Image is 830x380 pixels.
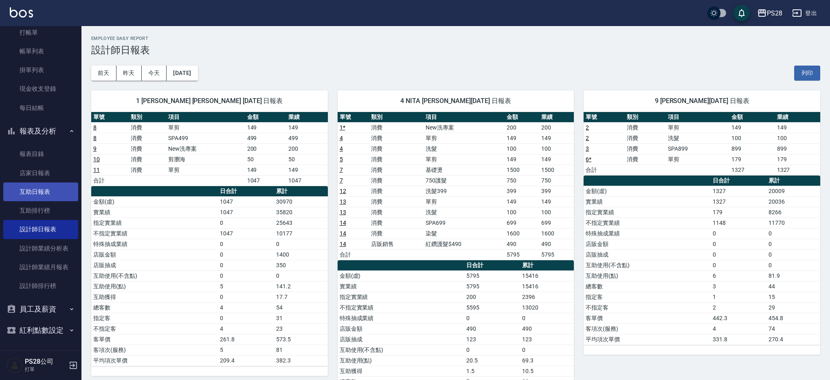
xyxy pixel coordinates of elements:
td: 消費 [369,196,424,207]
td: SPA899 [666,143,729,154]
td: 899 [729,143,775,154]
td: 699 [539,217,574,228]
button: 員工及薪資 [3,299,78,320]
td: 1148 [711,217,766,228]
h5: PS28公司 [25,358,66,366]
td: 10.5 [520,366,574,376]
td: 200 [539,122,574,133]
a: 4 [340,145,343,152]
td: 互助使用(不含點) [338,345,464,355]
td: 490 [520,323,574,334]
th: 金額 [729,112,775,123]
a: 3 [586,145,589,152]
td: 382.3 [274,355,328,366]
td: 店販金額 [338,323,464,334]
td: 69.3 [520,355,574,366]
td: 149 [286,122,328,133]
td: 100 [539,143,574,154]
td: 5795 [505,249,539,260]
td: 0 [274,239,328,249]
td: 1500 [505,165,539,175]
button: [DATE] [167,66,198,81]
a: 互助排行榜 [3,201,78,220]
table: a dense table [91,112,328,186]
td: 染髮 [424,228,505,239]
th: 金額 [505,112,539,123]
a: 掛單列表 [3,61,78,79]
td: 35820 [274,207,328,217]
td: 11770 [766,217,820,228]
a: 設計師日報表 [3,220,78,239]
td: 1 [711,292,766,302]
td: 209.4 [218,355,274,366]
td: 149 [505,154,539,165]
td: 5795 [464,281,520,292]
td: 50 [245,154,287,165]
th: 單號 [91,112,129,123]
button: 今天 [142,66,167,81]
td: 1600 [539,228,574,239]
td: 特殊抽成業績 [338,313,464,323]
td: 單剪 [424,154,505,165]
div: PS28 [767,8,782,18]
td: 合計 [584,165,625,175]
td: 實業績 [338,281,464,292]
td: 331.8 [711,334,766,345]
a: 14 [340,220,346,226]
td: 20036 [766,196,820,207]
td: 店販金額 [584,239,710,249]
td: 洗髮 [424,143,505,154]
th: 類別 [625,112,666,123]
td: 1047 [218,207,274,217]
td: 消費 [129,122,166,133]
td: 客項次(服務) [91,345,218,355]
td: 699 [505,217,539,228]
td: 金額(虛) [338,270,464,281]
td: 消費 [625,143,666,154]
td: 不指定實業績 [584,217,710,228]
td: 0 [766,228,820,239]
td: 總客數 [584,281,710,292]
span: 4 NITA [PERSON_NAME][DATE] 日報表 [347,97,564,105]
td: 31 [274,313,328,323]
td: 指定實業績 [338,292,464,302]
td: 單剪 [166,165,245,175]
a: 店家日報表 [3,164,78,182]
td: 179 [775,154,820,165]
td: 750 [539,175,574,186]
td: 不指定實業績 [338,302,464,313]
td: 指定客 [91,313,218,323]
td: 149 [505,196,539,207]
td: 17.7 [274,292,328,302]
td: 0 [766,239,820,249]
a: 14 [340,230,346,237]
td: 消費 [369,165,424,175]
td: 100 [729,133,775,143]
td: 499 [286,133,328,143]
td: 149 [775,122,820,133]
td: 3 [711,281,766,292]
td: 消費 [369,154,424,165]
h2: Employee Daily Report [91,36,820,41]
td: 4 [218,302,274,313]
td: 消費 [129,133,166,143]
td: 0 [766,260,820,270]
th: 項目 [424,112,505,123]
td: 200 [505,122,539,133]
td: 54 [274,302,328,313]
td: 0 [464,345,520,355]
td: 單剪 [424,133,505,143]
a: 12 [340,188,346,194]
td: 750 [505,175,539,186]
td: 合計 [338,249,369,260]
td: 5 [218,281,274,292]
td: 0 [520,345,574,355]
td: 指定實業績 [91,217,218,228]
td: 不指定客 [584,302,710,313]
td: 100 [505,143,539,154]
td: 平均項次單價 [91,355,218,366]
button: 列印 [794,66,820,81]
a: 互助日報表 [3,182,78,201]
td: 149 [505,133,539,143]
td: 15416 [520,281,574,292]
